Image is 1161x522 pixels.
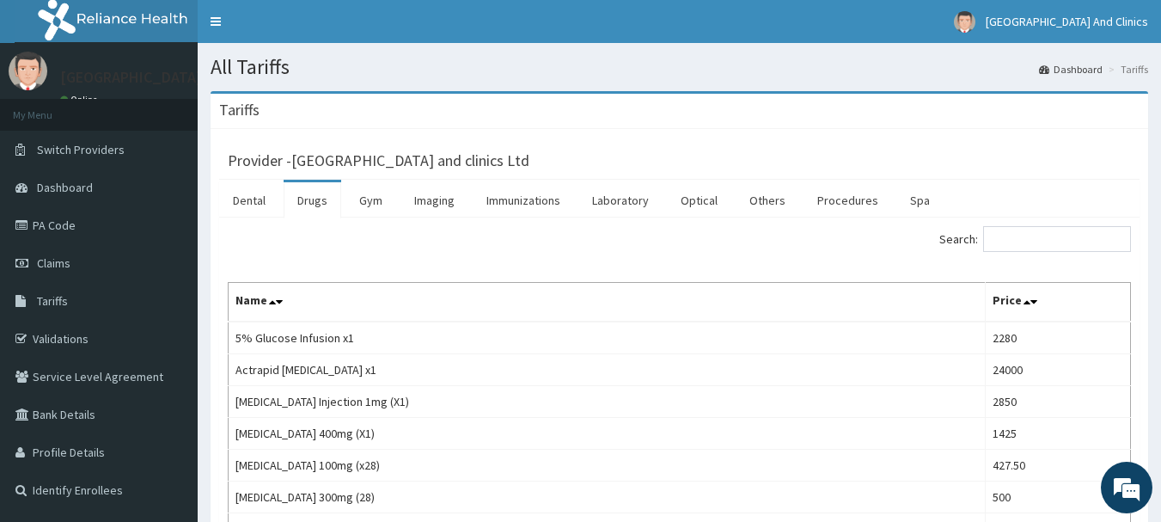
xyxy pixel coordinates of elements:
[1104,62,1148,77] li: Tariffs
[60,94,101,106] a: Online
[896,182,944,218] a: Spa
[229,322,986,354] td: 5% Glucose Infusion x1
[400,182,468,218] a: Imaging
[229,354,986,386] td: Actrapid [MEDICAL_DATA] x1
[986,322,1131,354] td: 2280
[804,182,892,218] a: Procedures
[345,182,396,218] a: Gym
[229,418,986,450] td: [MEDICAL_DATA] 400mg (X1)
[219,102,260,118] h3: Tariffs
[939,226,1131,252] label: Search:
[986,482,1131,513] td: 500
[9,52,47,90] img: User Image
[1039,62,1103,77] a: Dashboard
[473,182,574,218] a: Immunizations
[284,182,341,218] a: Drugs
[986,354,1131,386] td: 24000
[229,283,986,322] th: Name
[986,418,1131,450] td: 1425
[229,450,986,482] td: [MEDICAL_DATA] 100mg (x28)
[986,450,1131,482] td: 427.50
[37,255,70,271] span: Claims
[211,56,1148,78] h1: All Tariffs
[37,293,68,309] span: Tariffs
[986,283,1131,322] th: Price
[37,142,125,157] span: Switch Providers
[954,11,975,33] img: User Image
[667,182,731,218] a: Optical
[229,386,986,418] td: [MEDICAL_DATA] Injection 1mg (X1)
[983,226,1131,252] input: Search:
[37,180,93,195] span: Dashboard
[736,182,799,218] a: Others
[219,182,279,218] a: Dental
[229,482,986,513] td: [MEDICAL_DATA] 300mg (28)
[578,182,663,218] a: Laboratory
[228,153,529,169] h3: Provider - [GEOGRAPHIC_DATA] and clinics Ltd
[986,386,1131,418] td: 2850
[60,70,278,85] p: [GEOGRAPHIC_DATA] And Clinics
[986,14,1148,29] span: [GEOGRAPHIC_DATA] And Clinics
